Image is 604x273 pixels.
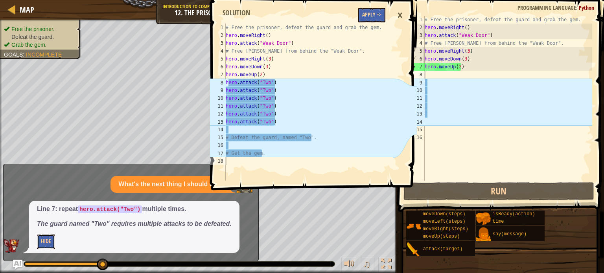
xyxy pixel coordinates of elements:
[409,16,425,24] div: 1
[210,102,226,110] div: 11
[11,34,54,40] span: Defeat the guard.
[210,79,226,86] div: 8
[210,39,226,47] div: 3
[4,51,23,58] span: Goals
[493,211,535,217] span: isReady(action)
[20,4,34,15] span: Map
[358,8,385,22] button: Apply =>
[409,94,425,102] div: 11
[493,219,504,224] span: time
[409,39,425,47] div: 4
[423,234,460,239] span: moveUp(steps)
[78,205,142,213] code: hero.attack("Two")
[493,231,527,237] span: say(message)
[37,235,55,249] button: Hide
[4,41,75,49] li: Grab the gem.
[579,4,594,11] span: Python
[517,4,576,11] span: Programming language
[37,220,232,227] em: The guard named "Two" requires multiple attacks to be defeated.
[409,134,425,141] div: 16
[409,63,425,71] div: 7
[409,55,425,63] div: 6
[409,24,425,31] div: 2
[210,110,226,118] div: 12
[210,24,226,31] div: 1
[16,4,34,15] a: Map
[210,31,226,39] div: 2
[4,33,75,41] li: Defeat the guard.
[409,31,425,39] div: 3
[409,110,425,118] div: 13
[423,226,468,232] span: moveRight(steps)
[210,55,226,63] div: 5
[210,134,226,141] div: 15
[37,205,232,214] p: Line 7: repeat multiple times.
[210,149,226,157] div: 17
[409,47,425,55] div: 5
[476,211,491,226] img: portrait.png
[210,141,226,149] div: 16
[409,79,425,86] div: 9
[210,94,226,102] div: 10
[576,4,579,11] span: :
[26,51,62,58] span: Incomplete
[210,47,226,55] div: 4
[210,63,226,71] div: 6
[13,260,22,269] button: Ask AI
[403,182,594,200] button: Run
[210,157,226,165] div: 18
[210,126,226,134] div: 14
[210,71,226,79] div: 7
[409,102,425,110] div: 12
[11,26,55,32] span: Free the prisoner.
[423,219,466,224] span: moveLeft(steps)
[219,8,254,18] div: Solution
[11,42,47,48] span: Grab the gem.
[409,126,425,134] div: 15
[476,227,491,242] img: portrait.png
[4,239,19,253] img: AI
[23,51,26,58] span: :
[409,118,425,126] div: 14
[409,71,425,79] div: 8
[118,180,221,189] p: What's the next thing I should do?
[423,246,463,252] span: attack(target)
[409,86,425,94] div: 10
[393,6,407,24] div: ×
[423,211,466,217] span: moveDown(steps)
[210,118,226,126] div: 13
[210,86,226,94] div: 9
[4,25,75,33] li: Free the prisoner.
